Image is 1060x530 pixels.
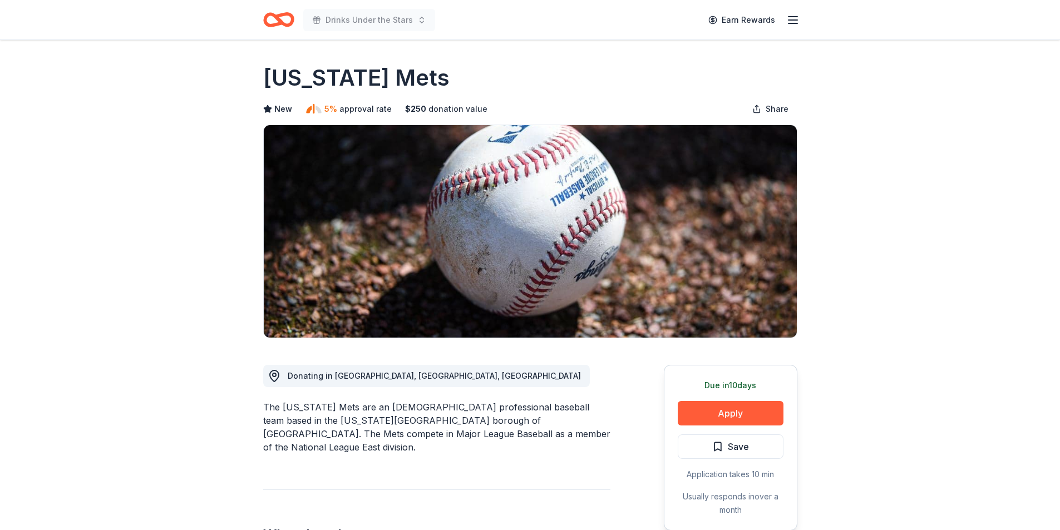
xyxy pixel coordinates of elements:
button: Save [678,434,783,459]
span: Share [766,102,788,116]
span: approval rate [339,102,392,116]
div: Application takes 10 min [678,468,783,481]
button: Apply [678,401,783,425]
button: Share [743,98,797,120]
span: $ 250 [405,102,426,116]
img: Image for New York Mets [264,125,797,338]
div: Due in 10 days [678,379,783,392]
span: New [274,102,292,116]
span: donation value [428,102,487,116]
div: Usually responds in over a month [678,490,783,517]
div: The [US_STATE] Mets are an [DEMOGRAPHIC_DATA] professional baseball team based in the [US_STATE][... [263,400,610,454]
span: 5% [324,102,337,116]
h1: [US_STATE] Mets [263,62,450,93]
a: Earn Rewards [702,10,782,30]
span: Donating in [GEOGRAPHIC_DATA], [GEOGRAPHIC_DATA], [GEOGRAPHIC_DATA] [288,371,581,380]
span: Save [728,439,749,454]
button: Drinks Under the Stars [303,9,435,31]
a: Home [263,7,294,33]
span: Drinks Under the Stars [326,13,413,27]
